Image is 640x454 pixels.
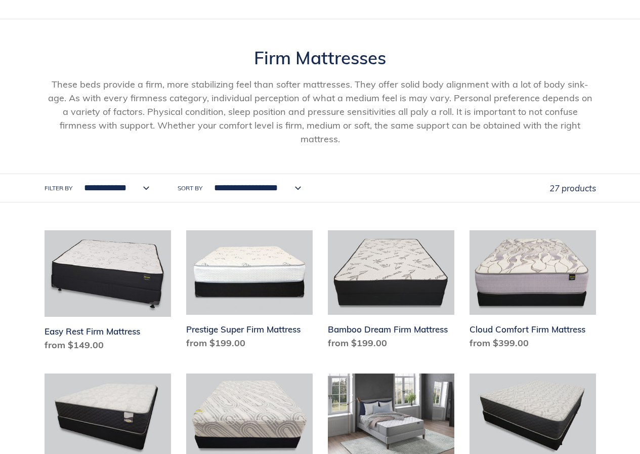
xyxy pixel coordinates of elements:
a: Easy Rest Firm Mattress [45,230,171,356]
a: Cloud Comfort Firm Mattress [470,230,596,354]
span: These beds provide a firm, more stabilizing feel than softer mattresses. They offer solid body al... [48,78,592,145]
a: Bamboo Dream Firm Mattress [328,230,454,354]
span: 27 products [549,183,596,193]
span: Firm Mattresses [254,47,386,69]
label: Filter by [45,184,72,193]
label: Sort by [178,184,202,193]
a: Prestige Super Firm Mattress [186,230,313,354]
